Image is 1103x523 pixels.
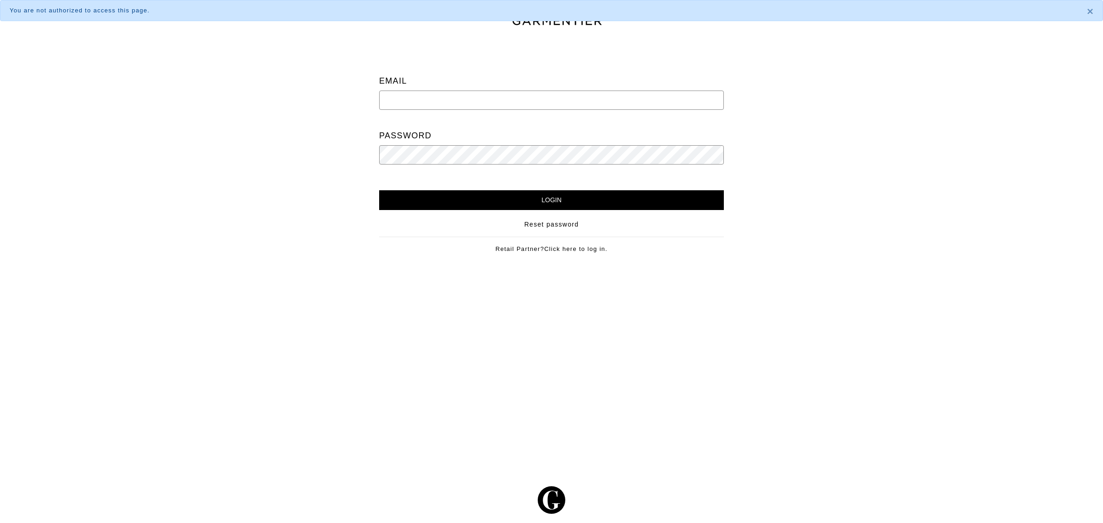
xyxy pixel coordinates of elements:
div: Retail Partner? [379,237,724,254]
label: Password [379,126,432,145]
div: You are not authorized to access this page. [10,6,1073,15]
span: × [1087,5,1093,17]
a: Reset password [524,220,579,229]
a: Click here to log in. [544,245,608,252]
input: Login [379,190,724,210]
img: g-602364139e5867ba59c769ce4266a9601a3871a1516a6a4c3533f4bc45e69684.svg [538,486,565,514]
label: Email [379,72,407,91]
